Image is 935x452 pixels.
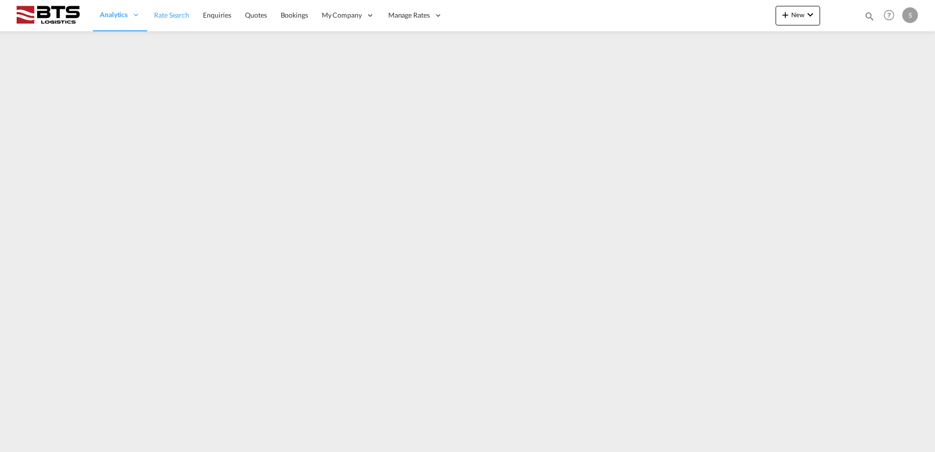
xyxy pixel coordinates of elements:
[203,11,231,19] span: Enquiries
[154,11,189,19] span: Rate Search
[779,9,791,21] md-icon: icon-plus 400-fg
[100,10,128,20] span: Analytics
[864,11,875,22] md-icon: icon-magnify
[281,11,308,19] span: Bookings
[864,11,875,25] div: icon-magnify
[881,7,897,23] span: Help
[245,11,267,19] span: Quotes
[322,10,362,20] span: My Company
[388,10,430,20] span: Manage Rates
[902,7,918,23] div: S
[881,7,902,24] div: Help
[779,11,816,19] span: New
[804,9,816,21] md-icon: icon-chevron-down
[776,6,820,25] button: icon-plus 400-fgNewicon-chevron-down
[15,4,81,26] img: cdcc71d0be7811ed9adfbf939d2aa0e8.png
